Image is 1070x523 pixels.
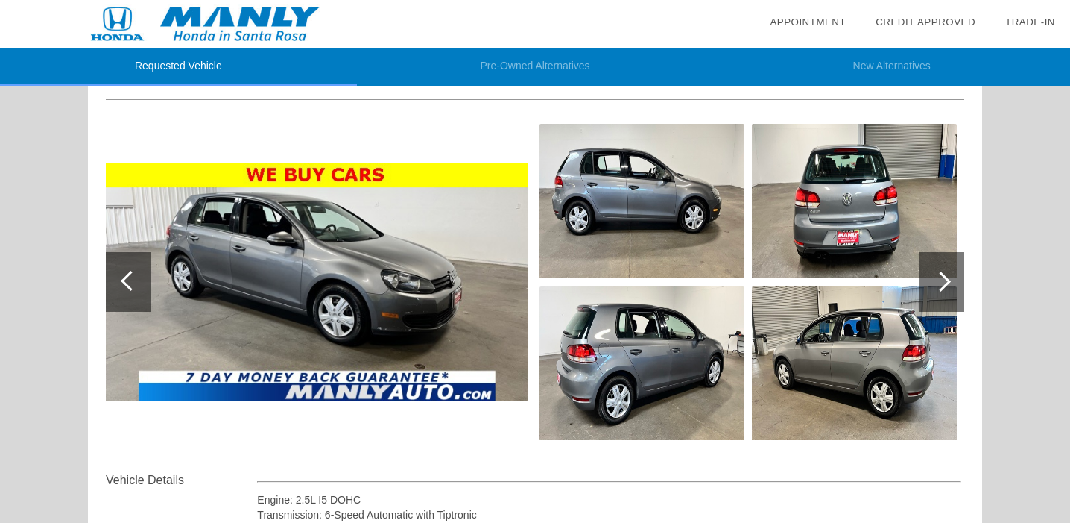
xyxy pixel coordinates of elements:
a: Trade-In [1005,16,1055,28]
img: image.aspx [106,163,528,401]
li: Pre-Owned Alternatives [357,48,714,86]
a: Credit Approved [876,16,975,28]
div: Engine: 2.5L I5 DOHC [257,492,961,507]
div: Vehicle Details [106,472,257,489]
img: image.aspx [539,124,744,278]
li: New Alternatives [713,48,1070,86]
img: image.aspx [752,124,957,278]
img: image.aspx [752,286,957,440]
img: image.aspx [539,286,744,440]
div: Transmission: 6-Speed Automatic with Tiptronic [257,507,961,522]
a: Appointment [770,16,846,28]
